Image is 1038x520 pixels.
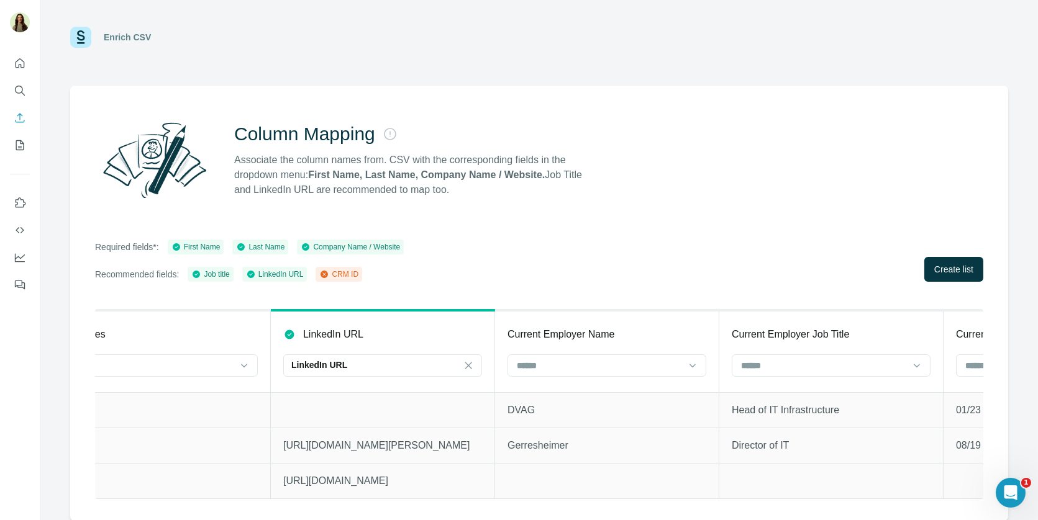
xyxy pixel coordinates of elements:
[10,52,30,74] button: Quick start
[95,268,179,280] p: Recommended fields:
[283,473,482,488] p: [URL][DOMAIN_NAME]
[191,269,229,280] div: Job title
[234,153,593,197] p: Associate the column names from. CSV with the corresponding fields in the dropdown menu: Job Titl...
[283,438,482,453] p: [URL][DOMAIN_NAME][PERSON_NAME]
[10,107,30,129] button: Enrich CSV
[70,27,91,48] img: Surfe Logo
[10,79,30,102] button: Search
[171,241,221,253] div: First Name
[732,327,849,342] p: Current Employer Job Title
[732,438,931,453] p: Director of IT
[301,241,400,253] div: Company Name / Website
[246,269,304,280] div: LinkedIn URL
[924,257,983,282] button: Create list
[10,274,30,296] button: Feedback
[291,359,347,371] p: LinkedIn URL
[319,269,358,280] div: CRM ID
[10,192,30,214] button: Use Surfe on LinkedIn
[508,403,706,418] p: DVAG
[104,31,151,43] div: Enrich CSV
[308,169,545,180] strong: First Name, Last Name, Company Name / Website.
[95,241,159,253] p: Required fields*:
[10,219,30,241] button: Use Surfe API
[996,478,1026,508] iframe: Intercom live chat
[934,263,973,276] span: Create list
[95,115,214,205] img: Surfe Illustration - Column Mapping
[10,246,30,269] button: Dashboard
[1021,478,1031,488] span: 1
[236,241,285,253] div: Last Name
[10,134,30,156] button: My lists
[234,123,375,145] h2: Column Mapping
[10,12,30,32] img: Avatar
[732,403,931,418] p: Head of IT Infrastructure
[508,327,615,342] p: Current Employer Name
[508,438,706,453] p: Gerresheimer
[303,327,363,342] p: LinkedIn URL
